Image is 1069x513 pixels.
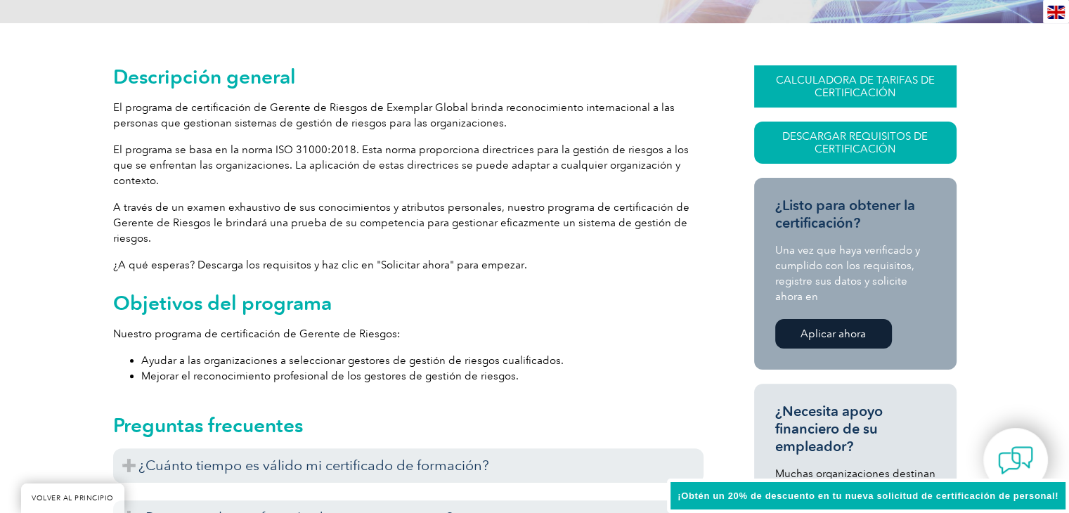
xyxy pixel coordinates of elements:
[1047,6,1065,19] img: en
[775,244,920,303] font: Una vez que haya verificado y cumplido con los requisitos, registre sus datos y solicite ahora en
[113,201,689,245] font: A través de un examen exhaustivo de sus conocimientos y atributos personales, nuestro programa de...
[21,483,124,513] a: VOLVER AL PRINCIPIO
[141,354,564,367] font: Ayudar a las organizaciones a seleccionar gestores de gestión de riesgos cualificados.
[138,457,489,474] font: ¿Cuánto tiempo es válido mi certificado de formación?
[113,259,527,271] font: ¿A qué esperas? Descarga los requisitos y haz clic en "Solicitar ahora" para empezar.
[113,101,675,129] font: El programa de certificación de Gerente de Riesgos de Exemplar Global brinda reconocimiento inter...
[32,494,114,502] font: VOLVER AL PRINCIPIO
[776,74,935,99] font: CALCULADORA DE TARIFAS DE CERTIFICACIÓN
[754,65,957,108] a: CALCULADORA DE TARIFAS DE CERTIFICACIÓN
[678,491,1058,501] font: ¡Obtén un 20% de descuento en tu nueva solicitud de certificación de personal!
[141,370,519,382] font: Mejorar el reconocimiento profesional de los gestores de gestión de riesgos.
[801,327,866,340] font: Aplicar ahora
[113,291,332,315] font: Objetivos del programa
[775,319,892,349] a: Aplicar ahora
[775,403,883,455] font: ¿Necesita apoyo financiero de su empleador?
[113,143,689,187] font: El programa se basa en la norma ISO 31000:2018. Esta norma proporciona directrices para la gestió...
[113,327,401,340] font: Nuestro programa de certificación de Gerente de Riesgos:
[113,413,303,437] font: Preguntas frecuentes
[113,65,296,89] font: Descripción general
[754,122,957,164] a: Descargar requisitos de certificación
[775,197,915,231] font: ¿Listo para obtener la certificación?
[998,443,1033,478] img: contact-chat.png
[782,130,928,155] font: Descargar requisitos de certificación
